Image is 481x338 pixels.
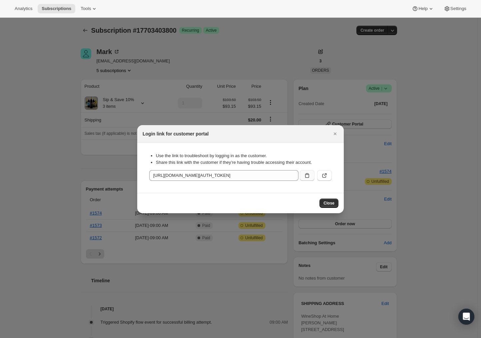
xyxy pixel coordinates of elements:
div: Open Intercom Messenger [458,309,474,325]
button: Analytics [11,4,36,13]
button: Close [319,199,338,208]
button: Help [408,4,438,13]
span: Help [418,6,427,11]
button: Tools [77,4,102,13]
span: Analytics [15,6,32,11]
span: Tools [81,6,91,11]
span: Close [323,201,334,206]
li: Share this link with the customer if they’re having trouble accessing their account. [156,159,332,166]
span: Settings [450,6,466,11]
span: Subscriptions [42,6,71,11]
button: Subscriptions [38,4,75,13]
h2: Login link for customer portal [143,130,209,137]
li: Use the link to troubleshoot by logging in as the customer. [156,152,332,159]
button: Close [330,129,340,138]
button: Settings [440,4,470,13]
